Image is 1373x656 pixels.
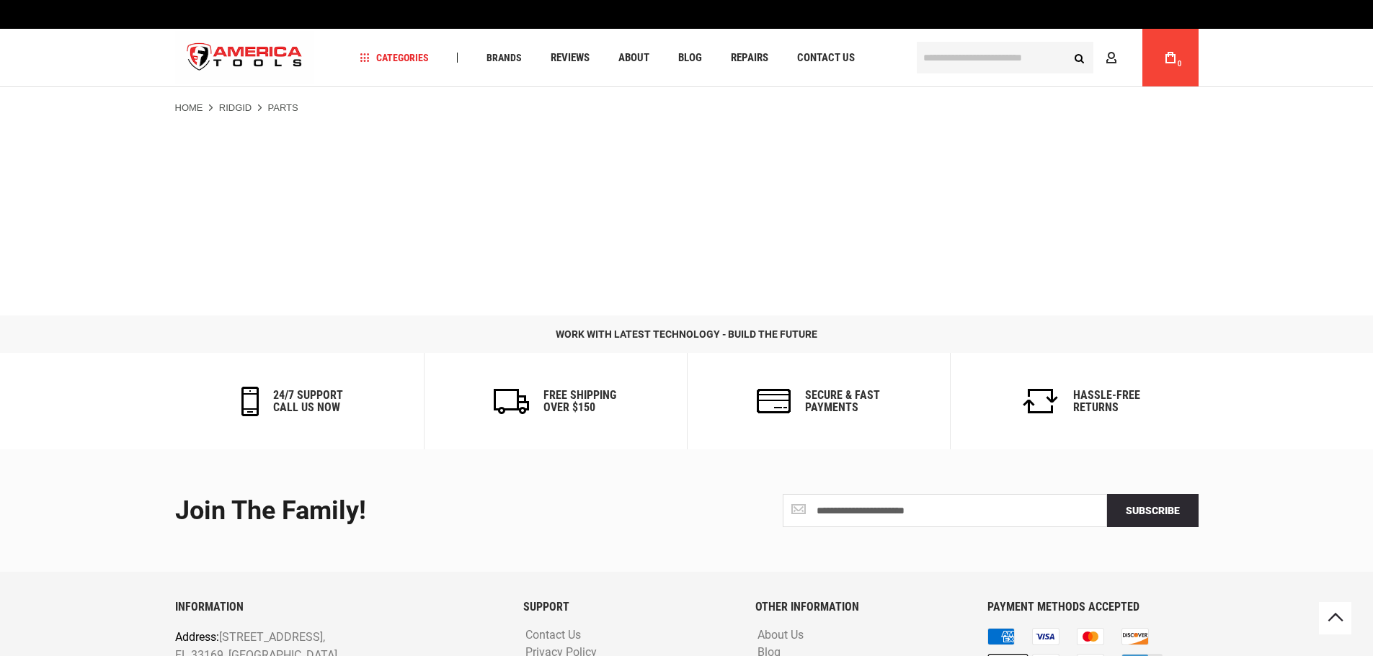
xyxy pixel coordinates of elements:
[1107,494,1199,527] button: Subscribe
[268,102,298,113] strong: Parts
[486,53,522,63] span: Brands
[987,601,1198,614] h6: PAYMENT METHODS ACCEPTED
[1178,60,1182,68] span: 0
[612,48,656,68] a: About
[1073,389,1140,414] h6: Hassle-Free Returns
[273,389,343,414] h6: 24/7 support call us now
[551,53,590,63] span: Reviews
[175,31,315,85] a: store logo
[618,53,649,63] span: About
[175,31,315,85] img: America Tools
[175,601,502,614] h6: INFORMATION
[754,629,807,642] a: About Us
[678,53,702,63] span: Blog
[175,497,676,526] div: Join the Family!
[791,48,861,68] a: Contact Us
[522,629,585,642] a: Contact Us
[805,389,880,414] h6: secure & fast payments
[731,53,768,63] span: Repairs
[755,601,966,614] h6: OTHER INFORMATION
[1126,505,1180,516] span: Subscribe
[672,48,708,68] a: Blog
[543,389,616,414] h6: Free Shipping Over $150
[175,630,219,644] span: Address:
[480,48,528,68] a: Brands
[724,48,775,68] a: Repairs
[523,601,734,614] h6: SUPPORT
[544,48,596,68] a: Reviews
[219,102,252,114] a: Ridgid
[797,53,855,63] span: Contact Us
[353,48,435,68] a: Categories
[175,102,203,114] a: Home
[360,53,429,63] span: Categories
[1157,29,1184,86] a: 0
[1066,44,1093,71] button: Search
